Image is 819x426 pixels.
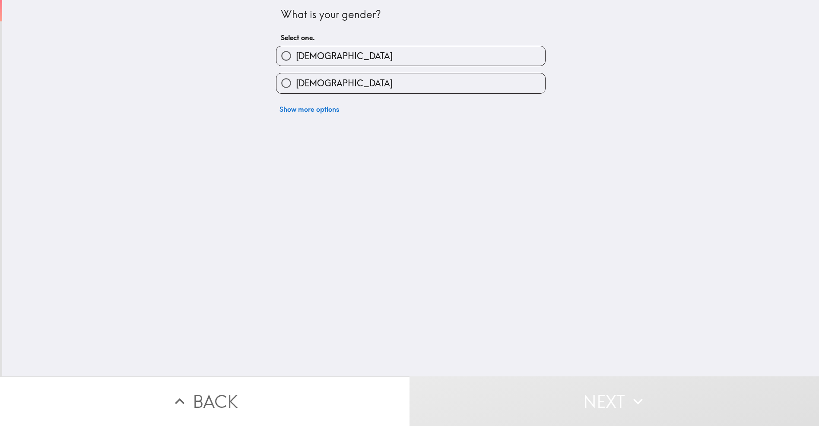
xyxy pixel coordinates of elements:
[409,376,819,426] button: Next
[281,33,541,42] h6: Select one.
[296,77,393,89] span: [DEMOGRAPHIC_DATA]
[276,101,343,118] button: Show more options
[296,50,393,62] span: [DEMOGRAPHIC_DATA]
[281,7,541,22] div: What is your gender?
[276,73,545,93] button: [DEMOGRAPHIC_DATA]
[276,46,545,66] button: [DEMOGRAPHIC_DATA]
